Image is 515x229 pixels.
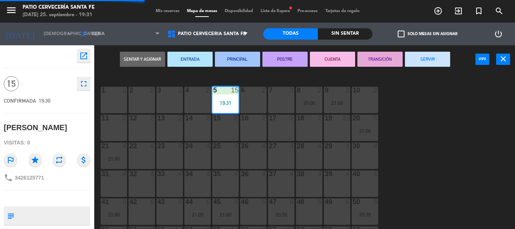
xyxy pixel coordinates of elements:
i: add_circle_outline [434,6,443,15]
div: 2 [346,87,350,94]
div: 4 [290,171,294,177]
button: open_in_new [77,49,90,63]
div: 21:00 [352,128,378,134]
span: check_box_outline_blank [398,31,405,37]
span: Lista de Espera [257,9,294,13]
div: 21:00 [324,100,350,106]
div: [DATE] 25. septiembre - 19:31 [23,11,95,19]
div: 2 [374,87,378,94]
button: TRANSICIÓN [357,52,403,67]
div: 21:00 [212,212,239,217]
span: Patio Cervecería Santa Fe [178,31,246,37]
div: 4 [374,171,378,177]
div: 4 [234,143,239,149]
div: 4 [206,143,211,149]
div: Visitas: 0 [4,136,90,149]
div: 2 [262,115,267,121]
span: Mapa de mesas [183,9,221,13]
div: Sin sentar [318,28,372,40]
i: subject [6,212,15,220]
div: 21 [101,143,102,149]
div: 4 [178,143,183,149]
div: 5 [374,198,378,205]
div: 4 [178,171,183,177]
div: 2 [318,115,322,121]
i: attach_money [77,153,90,167]
div: 2 [234,115,239,121]
div: 9 [325,87,325,94]
div: 20:30 [268,212,294,217]
div: 2 [290,87,294,94]
div: 31 [101,171,102,177]
div: 2 [123,115,127,121]
button: ENTRADA [167,52,213,67]
div: 6 [318,198,322,205]
div: Todas [263,28,318,40]
div: 6 [262,198,267,205]
div: 2 [206,87,211,94]
button: menu [6,5,17,18]
div: 40 [353,171,353,177]
div: 21:00 [101,156,127,161]
div: 2 [123,87,127,94]
i: power_settings_new [494,29,503,38]
div: 29 [325,143,325,149]
span: 3426125771 [15,175,44,181]
span: Mis reservas [152,9,183,13]
div: 2 [262,87,267,94]
span: 15 [4,76,19,91]
div: 5 [234,198,239,205]
i: arrow_drop_down [64,29,74,38]
button: SERVIR [405,52,450,67]
div: 50 [353,198,353,205]
i: open_in_new [79,51,88,60]
button: Sentar y Asignar [120,52,165,67]
div: 4 [346,143,350,149]
div: 4 [123,171,127,177]
span: fiber_manual_record [288,6,293,10]
button: CUENTA [310,52,355,67]
div: 4 [318,171,322,177]
div: 32 [129,171,130,177]
div: 49 [325,198,325,205]
div: 19:31 [212,100,239,106]
i: phone [4,173,13,182]
div: 2 [150,87,155,94]
div: 6 [346,198,350,205]
div: 4 [290,143,294,149]
span: 19:30 [39,98,51,104]
div: 21:00 [101,212,127,217]
i: exit_to_app [454,6,463,15]
div: 41 [101,198,102,205]
div: 2 [206,115,211,121]
div: [PERSON_NAME] [4,121,67,134]
span: Pre-acceso [294,9,322,13]
div: 6 [290,198,294,205]
div: 4 [150,171,155,177]
div: 4 [346,171,350,177]
span: Disponibilidad [221,9,257,13]
span: Tarjetas de regalo [322,9,363,13]
div: 2 [150,115,155,121]
div: 4 [150,143,155,149]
